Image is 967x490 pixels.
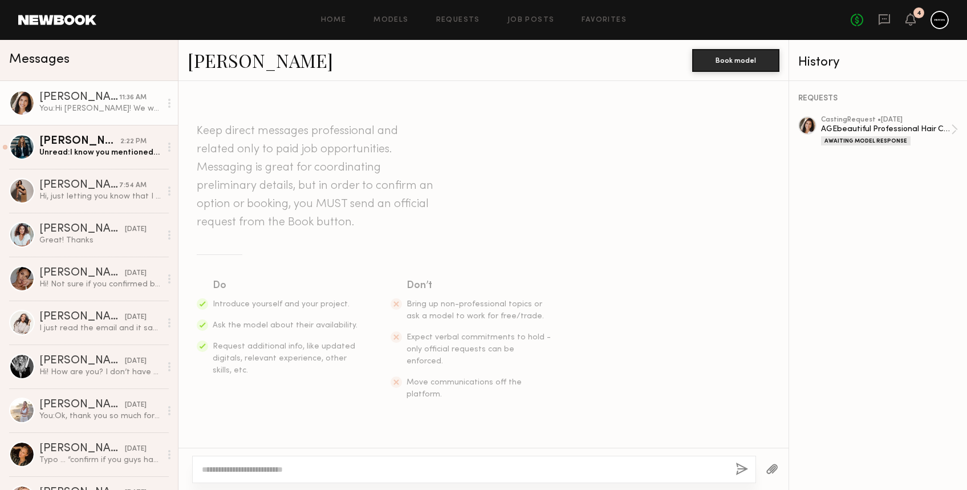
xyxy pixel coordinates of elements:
div: You: Ok, thank you so much for the reply! :) [39,411,161,422]
div: casting Request • [DATE] [821,116,951,124]
div: 11:36 AM [119,92,147,103]
span: Ask the model about their availability. [213,322,357,329]
div: [PERSON_NAME] [39,399,125,411]
div: [PERSON_NAME] [39,180,119,191]
div: [DATE] [125,400,147,411]
div: [PERSON_NAME] [39,443,125,455]
div: REQUESTS [798,95,958,103]
div: 4 [917,10,921,17]
button: Book model [692,49,779,72]
a: Requests [436,17,480,24]
a: Book model [692,55,779,64]
div: [DATE] [125,268,147,279]
a: Job Posts [507,17,555,24]
div: [DATE] [125,444,147,455]
div: History [798,56,958,69]
div: [PERSON_NAME] [39,136,120,147]
span: Move communications off the platform. [407,379,522,398]
div: Awaiting Model Response [821,136,911,145]
div: [DATE] [125,224,147,235]
div: [PERSON_NAME] [39,268,125,279]
span: Bring up non-professional topics or ask a model to work for free/trade. [407,301,544,320]
a: Home [321,17,347,24]
span: Introduce yourself and your project. [213,301,350,308]
div: [PERSON_NAME] [39,311,125,323]
span: Messages [9,53,70,66]
div: [DATE] [125,356,147,367]
a: castingRequest •[DATE]AGEbeautiful Professional Hair Color Campaign Gray CoverageAwaiting Model R... [821,116,958,145]
div: [PERSON_NAME] [39,355,125,367]
div: AGEbeautiful Professional Hair Color Campaign Gray Coverage [821,124,951,135]
div: [DATE] [125,312,147,323]
div: Do [213,278,359,294]
div: 2:22 PM [120,136,147,147]
div: You: Hi [PERSON_NAME]! We wanted to reach back out and see if you're available for this shoot. We... [39,103,161,114]
div: 7:54 AM [119,180,147,191]
div: [PERSON_NAME] [39,92,119,103]
a: Favorites [582,17,627,24]
div: Unread: I know you mentioned above possibly but curious what we would color exactly. Ty! [39,147,161,158]
header: Keep direct messages professional and related only to paid job opportunities. Messaging is great ... [197,122,436,232]
div: Great! Thanks [39,235,161,246]
a: [PERSON_NAME] [188,48,333,72]
div: Typo … “confirm if you guys have booked”. [39,455,161,465]
div: Hi! Not sure if you confirmed bookings already, but wanted to let you know I just got back [DATE]... [39,279,161,290]
div: I just read the email and it says the color is more permanent in the two weeks that was said in t... [39,323,161,334]
span: Request additional info, like updated digitals, relevant experience, other skills, etc. [213,343,355,374]
a: Models [373,17,408,24]
div: Hi, just letting you know that I sent over the Hair selfie and intro video. Thank you so much for... [39,191,161,202]
div: Hi! How are you? I don’t have any gray hair! I have natural blonde hair with highlights. I’m base... [39,367,161,378]
div: Don’t [407,278,552,294]
div: [PERSON_NAME] [39,224,125,235]
span: Expect verbal commitments to hold - only official requests can be enforced. [407,334,551,365]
